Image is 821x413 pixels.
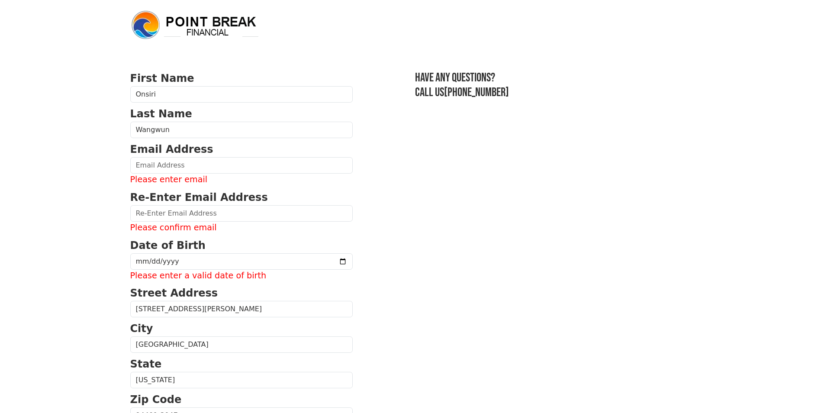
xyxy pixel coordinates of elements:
[130,287,218,299] strong: Street Address
[130,86,353,103] input: First Name
[415,85,691,100] h3: Call us
[130,323,153,335] strong: City
[130,394,182,406] strong: Zip Code
[130,301,353,317] input: Street Address
[130,239,206,252] strong: Date of Birth
[130,270,353,282] label: Please enter a valid date of birth
[130,205,353,222] input: Re-Enter Email Address
[415,71,691,85] h3: Have any questions?
[130,222,353,234] label: Please confirm email
[444,85,509,100] a: [PHONE_NUMBER]
[130,358,162,370] strong: State
[130,191,268,203] strong: Re-Enter Email Address
[130,157,353,174] input: Email Address
[130,108,192,120] strong: Last Name
[130,143,213,155] strong: Email Address
[130,336,353,353] input: City
[130,122,353,138] input: Last Name
[130,10,260,41] img: logo.png
[130,72,194,84] strong: First Name
[130,174,353,186] label: Please enter email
